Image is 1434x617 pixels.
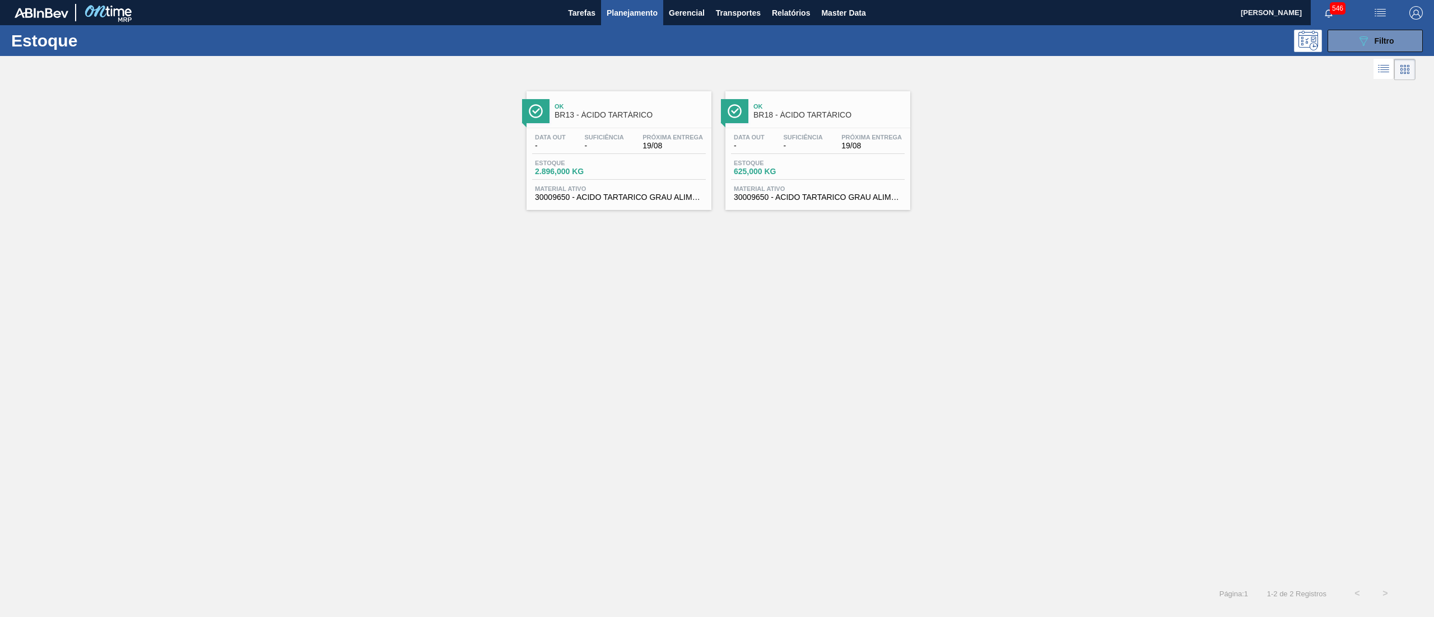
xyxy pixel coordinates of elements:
button: Notificações [1311,5,1347,21]
img: Logout [1409,6,1423,20]
span: - [734,142,765,150]
span: Master Data [821,6,865,20]
span: 30009650 - ACIDO TARTARICO GRAU ALIMENTICIO [734,193,902,202]
span: 19/08 [642,142,703,150]
span: 30009650 - ACIDO TARTARICO GRAU ALIMENTICIO [535,193,703,202]
span: BR13 - ÁCIDO TARTÁRICO [555,111,706,119]
span: Gerencial [669,6,705,20]
span: Ok [555,103,706,110]
button: > [1371,579,1399,607]
img: TNhmsLtSVTkK8tSr43FrP2fwEKptu5GPRR3wAAAABJRU5ErkJggg== [15,8,68,18]
span: - [535,142,566,150]
img: Ícone [529,104,543,118]
div: Visão em Lista [1374,59,1394,80]
span: Ok [753,103,905,110]
span: Data out [734,134,765,141]
span: 1 - 2 de 2 Registros [1265,590,1326,598]
span: Suficiência [783,134,822,141]
span: Filtro [1375,36,1394,45]
a: ÍconeOkBR13 - ÁCIDO TARTÁRICOData out-Suficiência-Próxima Entrega19/08Estoque2.896,000 KGMaterial... [518,83,717,210]
span: BR18 - ÁCIDO TARTÁRICO [753,111,905,119]
a: ÍconeOkBR18 - ÁCIDO TARTÁRICOData out-Suficiência-Próxima Entrega19/08Estoque625,000 KGMaterial a... [717,83,916,210]
span: Estoque [734,160,812,166]
button: < [1343,579,1371,607]
div: Visão em Cards [1394,59,1416,80]
span: Transportes [716,6,761,20]
span: Material ativo [535,185,703,192]
h1: Estoque [11,34,185,47]
span: Relatórios [772,6,810,20]
span: Estoque [535,160,613,166]
span: Material ativo [734,185,902,192]
span: Próxima Entrega [642,134,703,141]
span: 546 [1330,2,1345,15]
span: - [584,142,623,150]
span: Planejamento [607,6,658,20]
div: Pogramando: nenhum usuário selecionado [1294,30,1322,52]
span: - [783,142,822,150]
img: Ícone [728,104,742,118]
span: Página : 1 [1219,590,1248,598]
img: userActions [1374,6,1387,20]
span: Data out [535,134,566,141]
span: Suficiência [584,134,623,141]
span: Próxima Entrega [841,134,902,141]
span: Tarefas [568,6,595,20]
span: 19/08 [841,142,902,150]
button: Filtro [1328,30,1423,52]
span: 625,000 KG [734,167,812,176]
span: 2.896,000 KG [535,167,613,176]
